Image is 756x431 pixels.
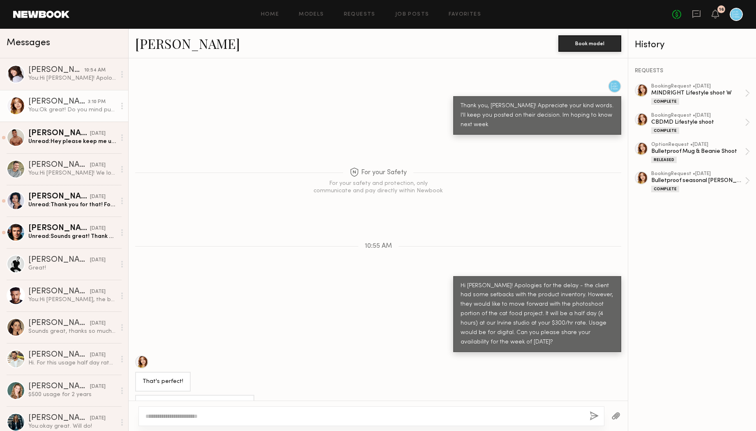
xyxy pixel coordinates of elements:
div: 16 [719,7,724,12]
div: [DATE] [90,383,106,391]
div: REQUESTS [635,68,750,74]
div: booking Request • [DATE] [651,171,745,177]
a: bookingRequest •[DATE]CBDMD Lifestyle shootComplete [651,113,750,134]
div: Thank you, [PERSON_NAME]! Appreciate your kind words. I'll keep you posted on their decision. Im ... [461,101,614,130]
div: [PERSON_NAME] [28,414,90,422]
a: bookingRequest •[DATE]MINDRIGHT Lifestyle shoot WComplete [651,84,750,105]
span: For your Safety [350,168,407,178]
div: [PERSON_NAME] [28,161,90,169]
div: MINDRIGHT Lifestyle shoot W [651,89,745,97]
div: Unread: Hey please keep me updated with the dates when you find out. As of now, the 12th is looki... [28,138,116,145]
a: bookingRequest •[DATE]Bulletproof seasonal [PERSON_NAME]Complete [651,171,750,192]
div: Hi [PERSON_NAME]! Apologies for the delay - the client had some setbacks with the product invento... [461,281,614,348]
div: You: Hi [PERSON_NAME], the brand has decided to go in another direction. We hope to work together... [28,296,116,304]
div: [DATE] [90,130,106,138]
div: [PERSON_NAME] [28,129,90,138]
div: [PERSON_NAME] [28,98,88,106]
div: [DATE] [90,320,106,327]
div: You: Hi [PERSON_NAME]! We look forward to seeing you [DATE]! Here is my phone # in case you need ... [28,169,116,177]
a: Favorites [449,12,481,17]
a: [PERSON_NAME] [135,35,240,52]
div: That's perfect! [143,377,183,387]
a: Models [299,12,324,17]
div: History [635,40,750,50]
div: [PERSON_NAME] [28,256,90,264]
div: Great! [28,264,116,272]
a: Job Posts [395,12,429,17]
div: booking Request • [DATE] [651,113,745,118]
div: $500 usage for 2 years [28,391,116,399]
div: I am a viable the 23rd, 25th, and 26th! [143,400,247,410]
div: [PERSON_NAME] [28,66,84,74]
div: CBDMD Lifestyle shoot [651,118,745,126]
button: Book model [558,35,621,52]
span: 10:55 AM [365,243,392,250]
div: Bulletproof Mug & Beanie Shoot [651,148,745,155]
div: [PERSON_NAME] [28,319,90,327]
div: Hi. For this usage half day rate for 4-5 hrs is 800$ [28,359,116,367]
div: 10:54 AM [84,67,106,74]
div: You: okay great. Will do! [28,422,116,430]
div: booking Request • [DATE] [651,84,745,89]
div: [DATE] [90,256,106,264]
div: Unread: Thank you for that! For the last week of July i'm available the 29th or 31st. The first t... [28,201,116,209]
a: Home [261,12,279,17]
div: [DATE] [90,288,106,296]
div: Sounds great, thanks so much for your consideration! Xx [28,327,116,335]
div: [PERSON_NAME] [28,288,90,296]
div: Complete [651,98,679,105]
div: 3:10 PM [88,98,106,106]
a: optionRequest •[DATE]Bulletproof Mug & Beanie ShootReleased [651,142,750,163]
div: Complete [651,127,679,134]
div: You: Ok great! Do you mind putting a hold for those dates for me and I'll let you know ASAP on th... [28,106,116,114]
div: For your safety and protection, only communicate and pay directly within Newbook [313,180,444,195]
div: You: Hi [PERSON_NAME]! Apologies for the delay - the client had some setbacks with the product in... [28,74,116,82]
div: [PERSON_NAME] [28,193,90,201]
div: Bulletproof seasonal [PERSON_NAME] [651,177,745,184]
div: [PERSON_NAME] [28,351,90,359]
div: Complete [651,186,679,192]
div: [DATE] [90,161,106,169]
div: [DATE] [90,351,106,359]
div: Unread: Sounds great! Thank you! [28,233,116,240]
a: Book model [558,39,621,46]
div: option Request • [DATE] [651,142,745,148]
span: Messages [7,38,50,48]
div: [PERSON_NAME] [28,224,90,233]
div: [PERSON_NAME] [28,383,90,391]
div: [DATE] [90,225,106,233]
div: [DATE] [90,415,106,422]
div: [DATE] [90,193,106,201]
a: Requests [344,12,376,17]
div: Released [651,157,677,163]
